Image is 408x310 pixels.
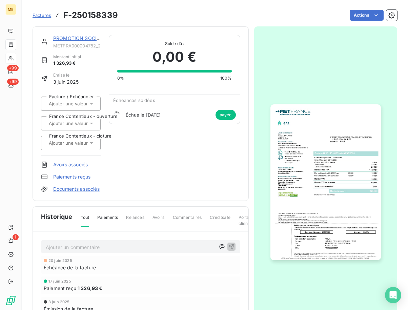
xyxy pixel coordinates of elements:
[53,43,101,48] span: METFRA000004782_22336903027322-CA1
[173,214,202,226] span: Commentaires
[33,12,51,19] a: Factures
[152,214,165,226] span: Avoirs
[81,214,89,227] span: Tout
[53,54,81,60] span: Montant initial
[13,234,19,240] span: 1
[210,214,230,226] span: Creditsafe
[117,75,124,81] span: 0%
[5,295,16,306] img: Logo LeanPay
[53,161,88,168] a: Avoirs associés
[48,140,116,146] input: Ajouter une valeur
[48,120,116,126] input: Ajouter une valeur
[48,259,72,263] span: 20 juin 2025
[117,41,231,47] span: Solde dû :
[53,78,79,85] span: 3 juin 2025
[270,104,381,260] img: invoice_thumbnail
[350,10,384,21] button: Actions
[152,47,196,67] span: 0,00 €
[385,287,401,303] div: Open Intercom Messenger
[53,35,162,41] a: PROMOTION SOCIALE TRAVAIL ET INSERTION
[63,9,118,21] h3: F-250158339
[44,264,96,271] span: Échéance de la facture
[44,285,76,292] span: Paiement reçu
[216,110,236,120] span: payée
[33,13,51,18] span: Factures
[53,186,100,192] a: Documents associés
[48,279,71,283] span: 17 juin 2025
[126,112,161,118] span: Échue le [DATE]
[53,72,79,78] span: Émise le
[78,285,103,292] span: 1 326,93 €
[7,65,19,71] span: +99
[5,4,16,15] div: ME
[53,173,90,180] a: Paiements reçus
[7,79,19,85] span: +99
[239,214,251,232] span: Portail client
[113,98,155,103] span: Échéances soldées
[53,60,81,67] span: 1 326,93 €
[48,300,70,304] span: 3 juin 2025
[97,214,118,226] span: Paiements
[220,75,232,81] span: 100%
[126,214,144,226] span: Relances
[48,101,116,107] input: Ajouter une valeur
[41,212,73,221] span: Historique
